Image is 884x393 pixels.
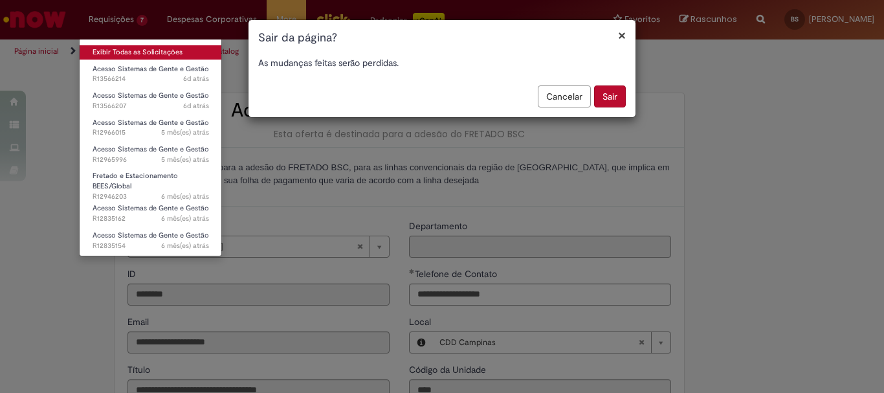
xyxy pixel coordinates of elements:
[80,201,222,225] a: Aberto R12835162 : Acesso Sistemas de Gente e Gestão
[161,241,209,251] time: 20/03/2025 14:41:13
[93,144,209,154] span: Acesso Sistemas de Gente e Gestão
[93,155,209,165] span: R12965996
[93,203,209,213] span: Acesso Sistemas de Gente e Gestão
[79,39,222,256] ul: Requisições
[538,85,591,107] button: Cancelar
[161,214,209,223] time: 20/03/2025 14:42:33
[161,128,209,137] span: 5 mês(es) atrás
[80,116,222,140] a: Aberto R12966015 : Acesso Sistemas de Gente e Gestão
[93,74,209,84] span: R13566214
[80,89,222,113] a: Aberto R13566207 : Acesso Sistemas de Gente e Gestão
[93,230,209,240] span: Acesso Sistemas de Gente e Gestão
[93,101,209,111] span: R13566207
[183,101,209,111] time: 25/09/2025 11:39:44
[183,74,209,84] span: 6d atrás
[183,74,209,84] time: 25/09/2025 11:41:20
[93,91,209,100] span: Acesso Sistemas de Gente e Gestão
[93,171,178,191] span: Fretado e Estacionamento BEES/Global
[161,241,209,251] span: 6 mês(es) atrás
[93,128,209,138] span: R12966015
[183,101,209,111] span: 6d atrás
[258,56,626,69] p: As mudanças feitas serão perdidas.
[93,214,209,224] span: R12835162
[93,192,209,202] span: R12946203
[80,62,222,86] a: Aberto R13566214 : Acesso Sistemas de Gente e Gestão
[618,28,626,42] button: Fechar modal
[161,155,209,164] time: 22/04/2025 14:30:54
[93,64,209,74] span: Acesso Sistemas de Gente e Gestão
[161,128,209,137] time: 22/04/2025 14:33:24
[161,192,209,201] span: 6 mês(es) atrás
[80,229,222,253] a: Aberto R12835154 : Acesso Sistemas de Gente e Gestão
[161,192,209,201] time: 14/04/2025 13:58:53
[80,45,222,60] a: Exibir Todas as Solicitações
[258,30,626,47] h1: Sair da página?
[594,85,626,107] button: Sair
[93,118,209,128] span: Acesso Sistemas de Gente e Gestão
[161,155,209,164] span: 5 mês(es) atrás
[80,169,222,197] a: Aberto R12946203 : Fretado e Estacionamento BEES/Global
[93,241,209,251] span: R12835154
[161,214,209,223] span: 6 mês(es) atrás
[80,142,222,166] a: Aberto R12965996 : Acesso Sistemas de Gente e Gestão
